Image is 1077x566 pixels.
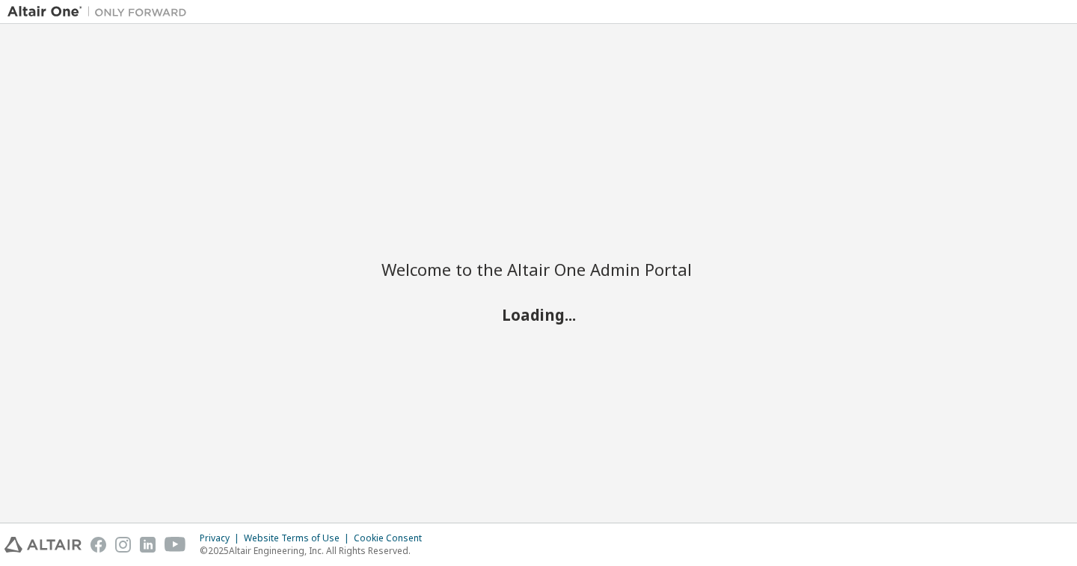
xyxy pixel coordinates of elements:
[244,532,354,544] div: Website Terms of Use
[165,537,186,553] img: youtube.svg
[200,544,431,557] p: © 2025 Altair Engineering, Inc. All Rights Reserved.
[381,259,696,280] h2: Welcome to the Altair One Admin Portal
[200,532,244,544] div: Privacy
[115,537,131,553] img: instagram.svg
[354,532,431,544] div: Cookie Consent
[90,537,106,553] img: facebook.svg
[4,537,82,553] img: altair_logo.svg
[140,537,156,553] img: linkedin.svg
[7,4,194,19] img: Altair One
[381,304,696,324] h2: Loading...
